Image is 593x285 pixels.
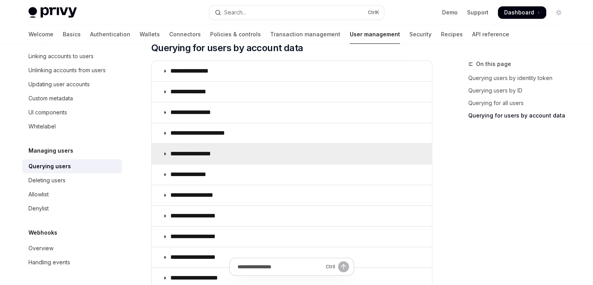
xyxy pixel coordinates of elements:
a: Welcome [28,25,53,44]
div: UI components [28,108,67,117]
a: UI components [22,105,122,119]
a: API reference [472,25,509,44]
h5: Managing users [28,146,73,155]
a: User management [350,25,400,44]
div: Search... [224,8,246,17]
a: Policies & controls [210,25,261,44]
img: light logo [28,7,77,18]
a: Denylist [22,201,122,216]
span: Querying for users by account data [151,42,303,54]
a: Whitelabel [22,119,122,134]
a: Custom metadata [22,91,122,105]
a: Transaction management [270,25,340,44]
div: Whitelabel [28,122,56,131]
div: Overview [28,244,53,253]
div: Allowlist [28,190,49,199]
span: On this page [476,59,511,69]
a: Wallets [140,25,160,44]
div: Unlinking accounts from users [28,66,106,75]
a: Unlinking accounts from users [22,63,122,77]
a: Demo [442,9,458,16]
a: Support [467,9,489,16]
a: Basics [63,25,81,44]
a: Deleting users [22,173,122,187]
div: Updating user accounts [28,80,90,89]
span: Ctrl K [368,9,379,16]
button: Open search [209,5,384,20]
div: Custom metadata [28,94,73,103]
div: Querying users [28,162,71,171]
div: Handling events [28,258,70,267]
a: Dashboard [498,6,546,19]
a: Querying users [22,159,122,173]
a: Querying users by identity token [468,72,571,84]
a: Allowlist [22,187,122,201]
button: Send message [338,261,349,272]
a: Handling events [22,255,122,269]
a: Querying for all users [468,97,571,109]
a: Overview [22,241,122,255]
div: Denylist [28,204,49,213]
a: Querying for users by account data [468,109,571,122]
a: Linking accounts to users [22,49,122,63]
a: Security [409,25,432,44]
a: Updating user accounts [22,77,122,91]
button: Toggle dark mode [552,6,565,19]
a: Connectors [169,25,201,44]
div: Linking accounts to users [28,52,94,61]
h5: Webhooks [28,228,57,237]
span: Dashboard [504,9,534,16]
a: Authentication [90,25,130,44]
a: Querying users by ID [468,84,571,97]
a: Recipes [441,25,463,44]
input: Ask a question... [237,258,322,275]
div: Deleting users [28,176,65,185]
